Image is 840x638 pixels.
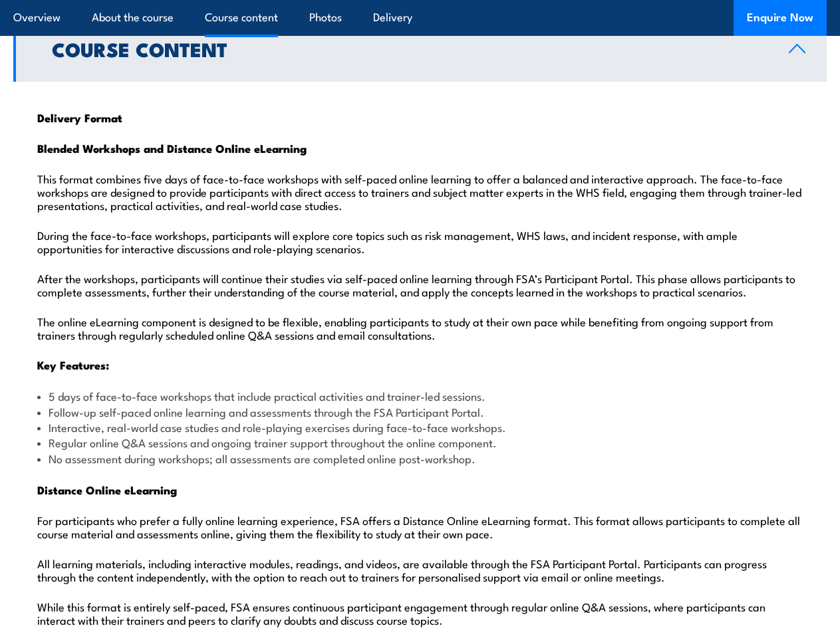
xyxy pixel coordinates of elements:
a: Course Content [13,15,827,82]
strong: Distance Online eLearning [37,481,177,498]
p: While this format is entirely self-paced, FSA ensures continuous participant engagement through r... [37,599,803,626]
p: During the face-to-face workshops, participants will explore core topics such as risk management,... [37,228,803,255]
li: Follow-up self-paced online learning and assessments through the FSA Participant Portal. [37,404,803,419]
p: After the workshops, participants will continue their studies via self-paced online learning thro... [37,271,803,298]
li: Regular online Q&A sessions and ongoing trainer support throughout the online component. [37,435,803,450]
p: For participants who prefer a fully online learning experience, FSA offers a Distance Online eLea... [37,513,803,540]
li: 5 days of face-to-face workshops that include practical activities and trainer-led sessions. [37,388,803,403]
p: All learning materials, including interactive modules, readings, and videos, are available throug... [37,556,803,583]
p: The online eLearning component is designed to be flexible, enabling participants to study at thei... [37,314,803,341]
strong: Blended Workshops and Distance Online eLearning [37,140,307,157]
strong: Delivery Format [37,109,122,126]
strong: Key Features: [37,356,109,373]
p: This format combines five days of face-to-face workshops with self-paced online learning to offer... [37,171,803,211]
li: No assessment during workshops; all assessments are completed online post-workshop. [37,451,803,466]
h2: Course Content [52,40,768,57]
li: Interactive, real-world case studies and role-playing exercises during face-to-face workshops. [37,419,803,435]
